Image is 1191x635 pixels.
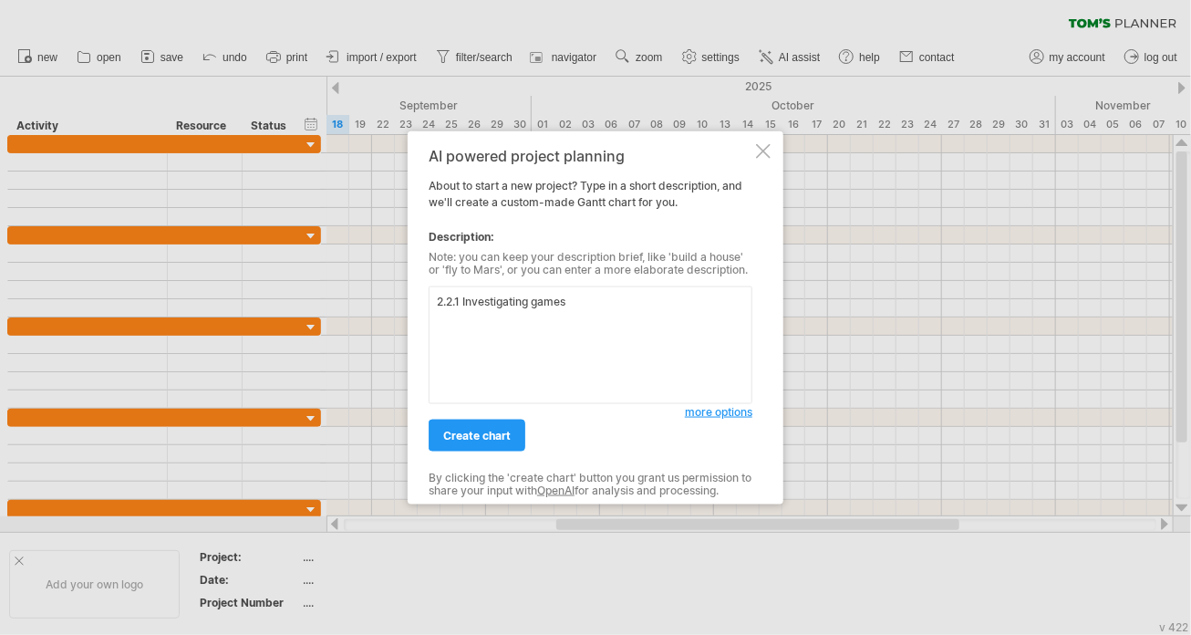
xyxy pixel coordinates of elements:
div: Description: [429,229,752,245]
a: create chart [429,420,525,452]
div: AI powered project planning [429,148,752,164]
div: About to start a new project? Type in a short description, and we'll create a custom-made Gantt c... [429,148,752,488]
a: OpenAI [537,484,575,497]
div: By clicking the 'create chart' button you grant us permission to share your input with for analys... [429,472,752,498]
a: more options [685,404,752,421]
div: Note: you can keep your description brief, like 'build a house' or 'fly to Mars', or you can ente... [429,251,752,277]
span: more options [685,405,752,419]
span: create chart [443,429,511,442]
